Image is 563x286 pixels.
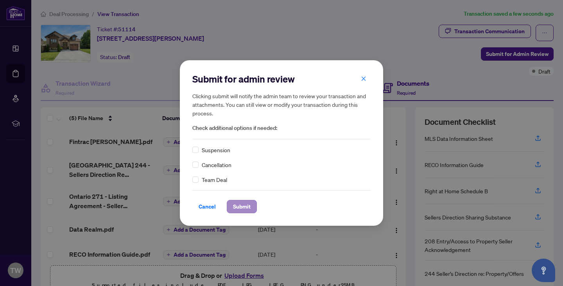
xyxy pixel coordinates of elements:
[202,146,230,154] span: Suspension
[233,200,251,213] span: Submit
[227,200,257,213] button: Submit
[532,259,555,282] button: Open asap
[361,76,366,81] span: close
[192,92,371,117] h5: Clicking submit will notify the admin team to review your transaction and attachments. You can st...
[199,200,216,213] span: Cancel
[192,73,371,85] h2: Submit for admin review
[202,160,231,169] span: Cancellation
[202,175,227,184] span: Team Deal
[192,200,222,213] button: Cancel
[192,124,371,133] span: Check additional options if needed:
